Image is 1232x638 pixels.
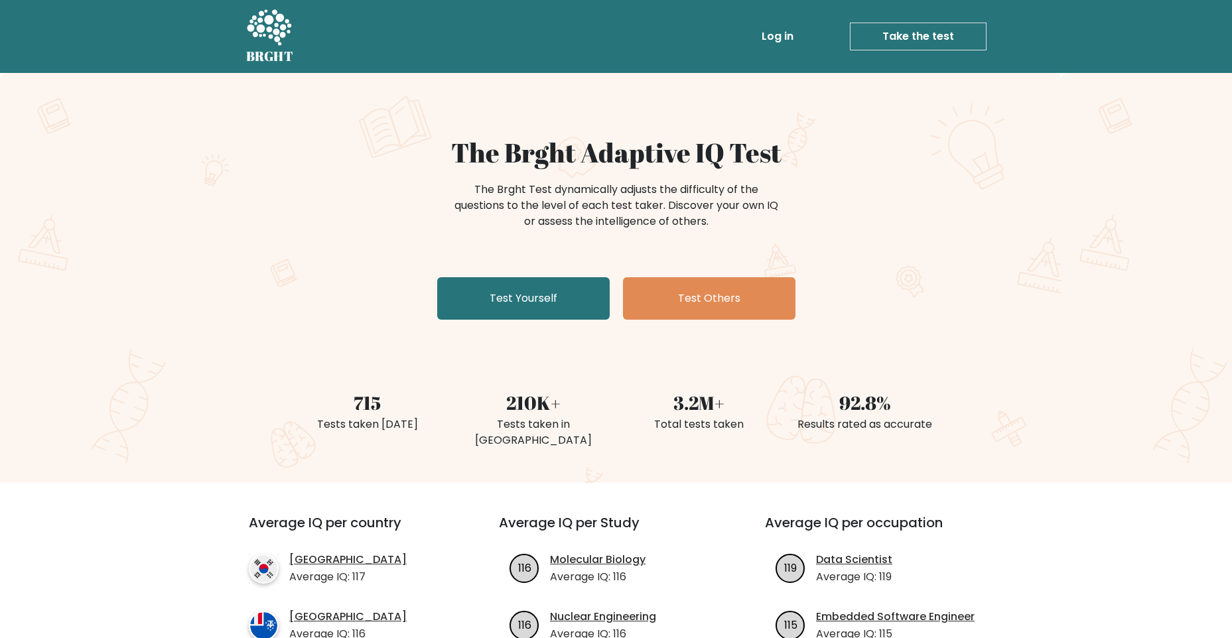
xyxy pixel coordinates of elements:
[293,389,443,416] div: 715
[293,137,940,168] h1: The Brght Adaptive IQ Test
[790,416,940,432] div: Results rated as accurate
[518,560,531,575] text: 116
[550,569,646,585] p: Average IQ: 116
[458,389,608,416] div: 210K+
[289,552,407,568] a: [GEOGRAPHIC_DATA]
[293,416,443,432] div: Tests taken [DATE]
[518,617,531,632] text: 116
[550,552,646,568] a: Molecular Biology
[816,569,892,585] p: Average IQ: 119
[850,23,987,50] a: Take the test
[756,23,799,50] a: Log in
[246,5,294,68] a: BRGHT
[790,389,940,416] div: 92.8%
[784,560,797,575] text: 119
[246,48,294,64] h5: BRGHT
[249,554,279,584] img: country
[623,277,795,320] a: Test Others
[624,416,774,432] div: Total tests taken
[289,609,407,625] a: [GEOGRAPHIC_DATA]
[784,617,797,632] text: 115
[450,182,782,229] div: The Brght Test dynamically adjusts the difficulty of the questions to the level of each test take...
[816,609,975,625] a: Embedded Software Engineer
[499,515,733,546] h3: Average IQ per Study
[765,515,999,546] h3: Average IQ per occupation
[437,277,610,320] a: Test Yourself
[249,515,451,546] h3: Average IQ per country
[458,416,608,448] div: Tests taken in [GEOGRAPHIC_DATA]
[816,552,892,568] a: Data Scientist
[550,609,656,625] a: Nuclear Engineering
[289,569,407,585] p: Average IQ: 117
[624,389,774,416] div: 3.2M+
